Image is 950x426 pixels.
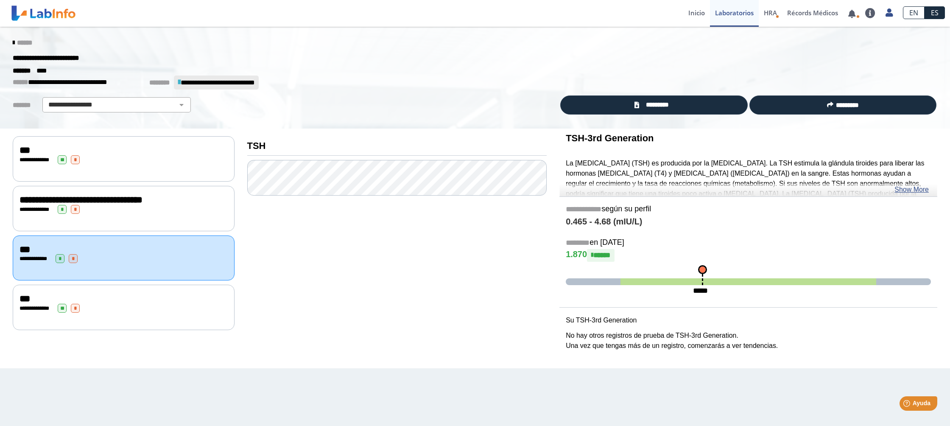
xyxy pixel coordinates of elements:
b: TSH [247,140,266,151]
a: ES [925,6,945,19]
h5: en [DATE] [566,238,931,248]
p: La [MEDICAL_DATA] (TSH) es producida por la [MEDICAL_DATA]. La TSH estimula la glándula tiroides ... [566,158,931,209]
b: TSH-3rd Generation [566,133,654,143]
span: HRA [764,8,777,17]
a: Show More [894,185,929,195]
p: Su TSH-3rd Generation [566,315,931,325]
h4: 1.870 [566,249,931,262]
h4: 0.465 - 4.68 (mIU/L) [566,217,931,227]
iframe: Help widget launcher [875,393,941,417]
p: No hay otros registros de prueba de TSH-3rd Generation. Una vez que tengas más de un registro, co... [566,331,931,351]
a: EN [903,6,925,19]
h5: según su perfil [566,205,931,214]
